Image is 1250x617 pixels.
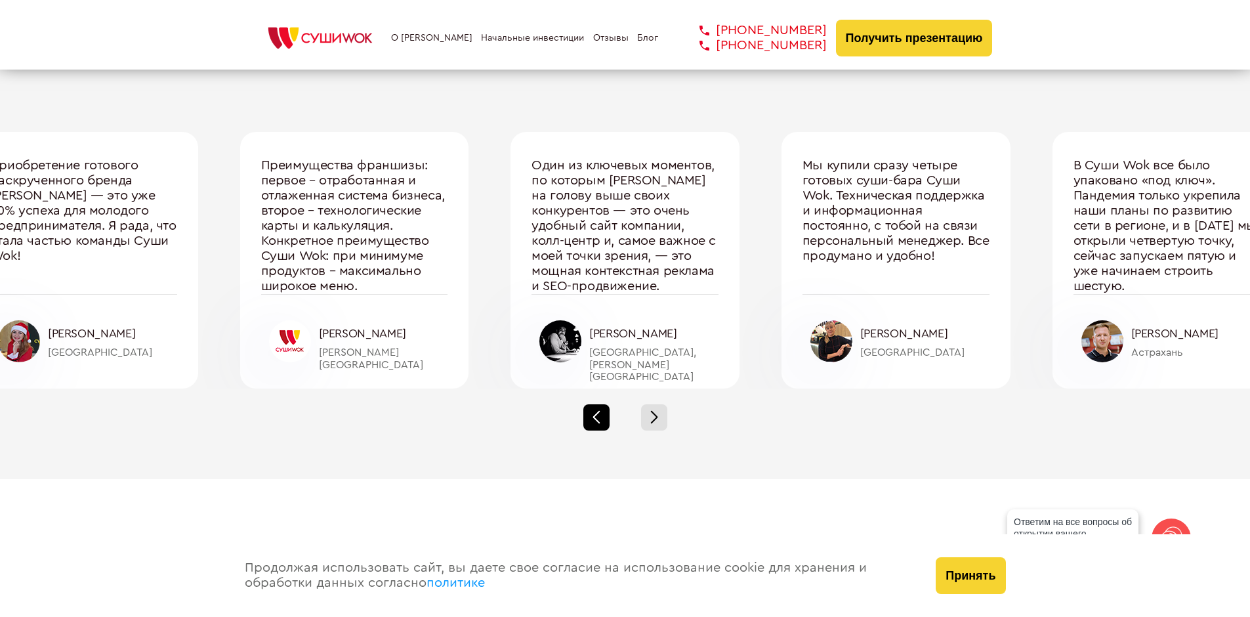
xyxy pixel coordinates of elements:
div: Продолжая использовать сайт, вы даете свое согласие на использование cookie для хранения и обрабо... [232,534,923,617]
button: Получить презентацию [836,20,993,56]
div: [GEOGRAPHIC_DATA] [48,347,177,358]
div: Один из ключевых моментов, по которым [PERSON_NAME] на голову выше своих конкурентов — это очень ... [531,158,719,294]
div: [PERSON_NAME] [589,327,719,341]
div: [PERSON_NAME] [860,327,990,341]
a: политике [427,576,485,589]
img: СУШИWOK [258,24,383,53]
a: [PHONE_NUMBER] [680,23,827,38]
div: Преимущества франшизы: первое – отработанная и отлаженная система бизнеса, второе – технологическ... [261,158,448,294]
a: О [PERSON_NAME] [391,33,472,43]
div: [PERSON_NAME][GEOGRAPHIC_DATA] [319,347,448,371]
a: Начальные инвестиции [481,33,584,43]
div: Ответим на все вопросы об открытии вашего [PERSON_NAME]! [1007,509,1138,558]
a: [PHONE_NUMBER] [680,38,827,53]
div: Мы купили сразу четыре готовых суши-бара Суши Wok. Техническая поддержка и информационная постоян... [802,158,990,294]
div: [PERSON_NAME] [48,327,177,341]
button: Принять [936,557,1005,594]
div: [PERSON_NAME] [319,327,448,341]
div: [GEOGRAPHIC_DATA] [860,347,990,358]
a: Отзывы [593,33,629,43]
div: [GEOGRAPHIC_DATA], [PERSON_NAME][GEOGRAPHIC_DATA] [589,347,719,383]
a: Блог [637,33,658,43]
